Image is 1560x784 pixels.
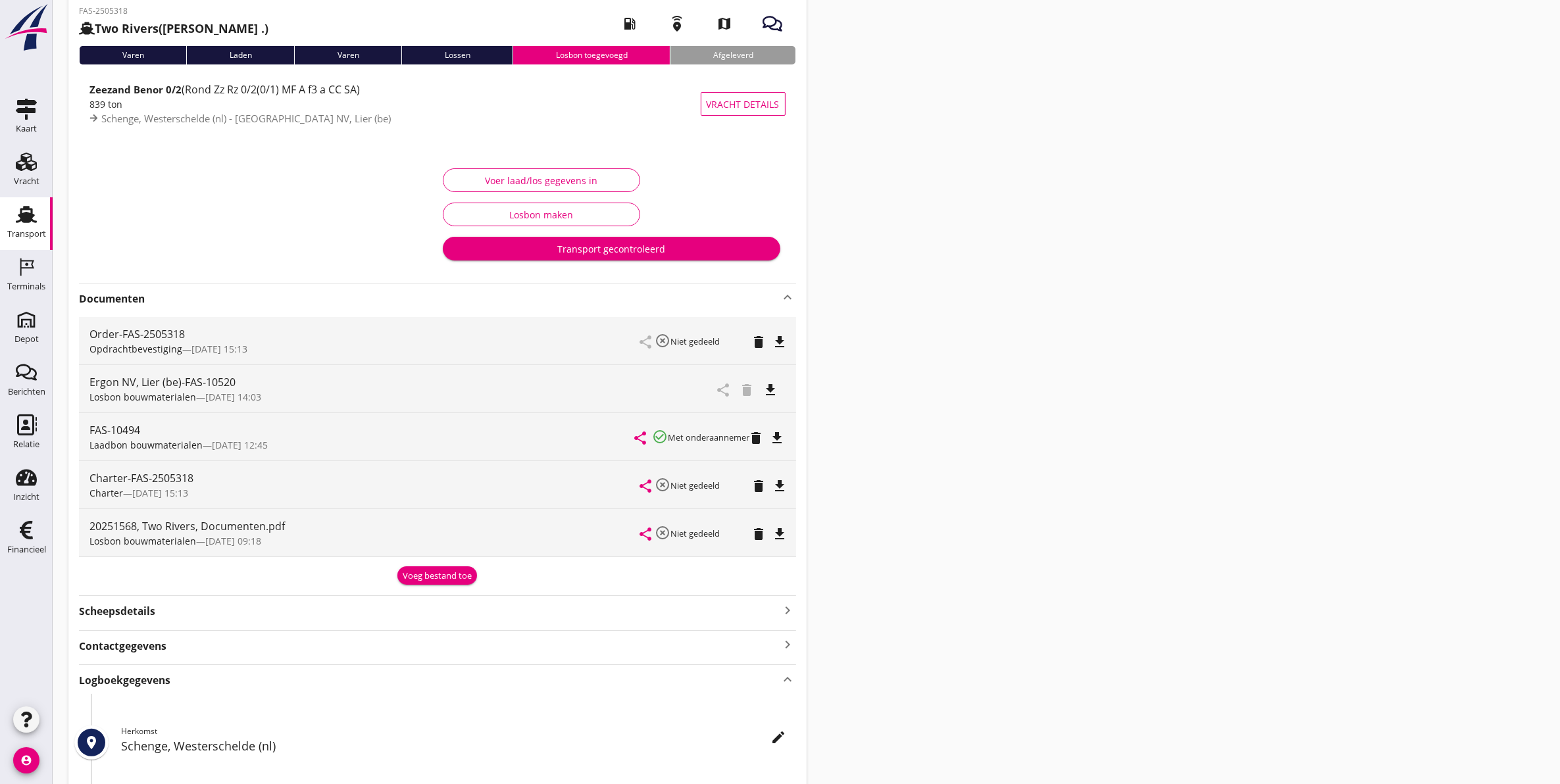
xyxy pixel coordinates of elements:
small: Niet gedeeld [671,335,720,347]
i: keyboard_arrow_right [780,636,796,654]
small: Niet gedeeld [671,479,720,491]
button: Voer laad/los gegevens in [443,168,640,192]
div: Berichten [8,387,45,396]
strong: Two Rivers [95,20,159,36]
div: 20251568, Two Rivers, Documenten.pdf [89,518,641,534]
h2: Schenge, Westerschelde (nl) [121,737,796,755]
div: Kaart [16,124,37,133]
i: share [633,430,649,446]
div: 839 ton [89,97,701,111]
span: Opdrachtbevestiging [89,343,182,355]
h2: ([PERSON_NAME] .) [79,20,268,37]
strong: Contactgegevens [79,639,166,654]
i: file_download [772,478,788,494]
button: Vracht details [701,92,786,116]
div: Inzicht [13,493,39,501]
i: keyboard_arrow_up [780,289,796,305]
i: map [707,5,743,42]
div: — [89,438,636,452]
div: Voeg bestand toe [403,570,472,583]
div: Financieel [7,545,46,554]
i: emergency_share [659,5,696,42]
div: — [89,486,641,500]
i: delete [751,334,767,350]
span: Schenge, Westerschelde (nl) - [GEOGRAPHIC_DATA] NV, Lier (be) [101,112,391,125]
span: Laadbon bouwmaterialen [89,439,203,451]
i: highlight_off [655,525,671,541]
i: delete [751,526,767,542]
div: Losbon toegevoegd [513,46,670,64]
span: Charter [89,487,123,499]
i: file_download [772,334,788,350]
span: (Rond Zz Rz 0/2(0/1) MF A f3 a CC SA) [182,82,360,97]
i: file_download [763,382,779,398]
button: Transport gecontroleerd [443,237,780,260]
i: highlight_off [655,333,671,349]
button: Losbon maken [443,203,640,226]
small: Met onderaannemer [668,431,750,443]
i: keyboard_arrow_right [780,601,796,619]
div: Depot [14,335,39,343]
i: delete [749,430,765,446]
i: place [84,735,99,750]
div: Transport gecontroleerd [453,242,770,256]
div: Order-FAS-2505318 [89,326,641,342]
button: Voeg bestand toe [397,566,477,585]
i: edit [771,729,787,745]
span: [DATE] 15:13 [132,487,188,499]
span: Vracht details [707,97,780,111]
img: logo-small.a267ee39.svg [3,3,50,52]
div: — [89,390,651,404]
i: account_circle [13,747,39,773]
div: Vracht [14,177,39,185]
div: — [89,342,641,356]
i: check_circle_outline [653,429,668,445]
strong: Zeezand Benor 0/2 [89,83,182,96]
i: delete [751,478,767,494]
span: [DATE] 14:03 [205,391,261,403]
div: Varen [79,46,186,64]
span: [DATE] 09:18 [205,535,261,547]
div: Transport [7,230,46,238]
div: Relatie [13,440,39,449]
span: Losbon bouwmaterialen [89,391,196,403]
div: Afgeleverd [670,46,795,64]
div: Charter-FAS-2505318 [89,470,641,486]
div: Ergon NV, Lier (be)-FAS-10520 [89,374,651,390]
strong: Logboekgegevens [79,673,170,688]
i: local_gas_station [612,5,649,42]
div: Losbon maken [454,208,629,222]
p: FAS-2505318 [79,5,268,17]
small: Niet gedeeld [671,527,720,539]
i: share [638,478,654,494]
span: [DATE] 12:45 [212,439,268,451]
i: file_download [772,526,788,542]
a: Zeezand Benor 0/2(Rond Zz Rz 0/2(0/1) MF A f3 a CC SA)839 tonSchenge, Westerschelde (nl) - [GEOGR... [79,75,796,133]
strong: Scheepsdetails [79,604,155,619]
i: keyboard_arrow_up [780,670,796,688]
div: Terminals [7,282,45,291]
div: FAS-10494 [89,422,636,438]
span: [DATE] 15:13 [191,343,247,355]
span: Herkomst [121,725,157,737]
i: file_download [770,430,786,446]
div: Lossen [401,46,513,64]
div: — [89,534,641,548]
div: Laden [186,46,294,64]
i: highlight_off [655,477,671,493]
span: Losbon bouwmaterialen [89,535,196,547]
i: share [638,526,654,542]
div: Varen [294,46,401,64]
div: Voer laad/los gegevens in [454,174,629,187]
strong: Documenten [79,291,780,306]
